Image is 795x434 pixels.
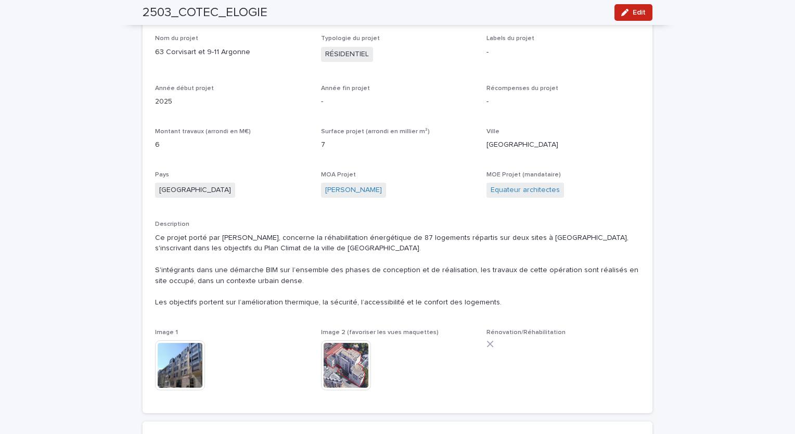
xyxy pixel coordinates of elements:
[486,85,558,92] span: Récompenses du projet
[143,5,267,20] h2: 2503_COTEC_ELOGIE
[486,96,640,107] p: -
[486,47,640,58] p: -
[321,129,430,135] span: Surface projet (arrondi en millier m²)
[321,35,380,42] span: Typologie du projet
[325,185,382,196] a: [PERSON_NAME]
[321,329,439,336] span: Image 2 (favoriser les vues maquettes)
[155,85,214,92] span: Année début projet
[155,96,309,107] p: 2025
[486,129,499,135] span: Ville
[486,329,566,336] span: Rénovation/Réhabilitation
[321,85,370,92] span: Année fin projet
[155,329,178,336] span: Image 1
[155,183,235,198] span: [GEOGRAPHIC_DATA]
[491,185,560,196] a: Equateur architectes
[155,139,309,150] p: 6
[155,129,251,135] span: Montant travaux (arrondi en M€)
[321,139,475,150] p: 7
[486,139,640,150] p: [GEOGRAPHIC_DATA]
[486,35,534,42] span: Labels du projet
[155,233,640,309] p: Ce projet porté par [PERSON_NAME], concerne la réhabilitation énergétique de 87 logements réparti...
[486,172,561,178] span: MOE Projet (mandataire)
[155,221,189,227] span: Description
[633,9,646,16] span: Edit
[321,47,373,62] span: RÉSIDENTIEL
[155,47,309,58] p: 63 Corvisart et 9-11 Argonne
[321,96,475,107] p: -
[155,172,169,178] span: Pays
[321,172,356,178] span: MOA Projet
[155,35,198,42] span: Nom du projet
[614,4,652,21] button: Edit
